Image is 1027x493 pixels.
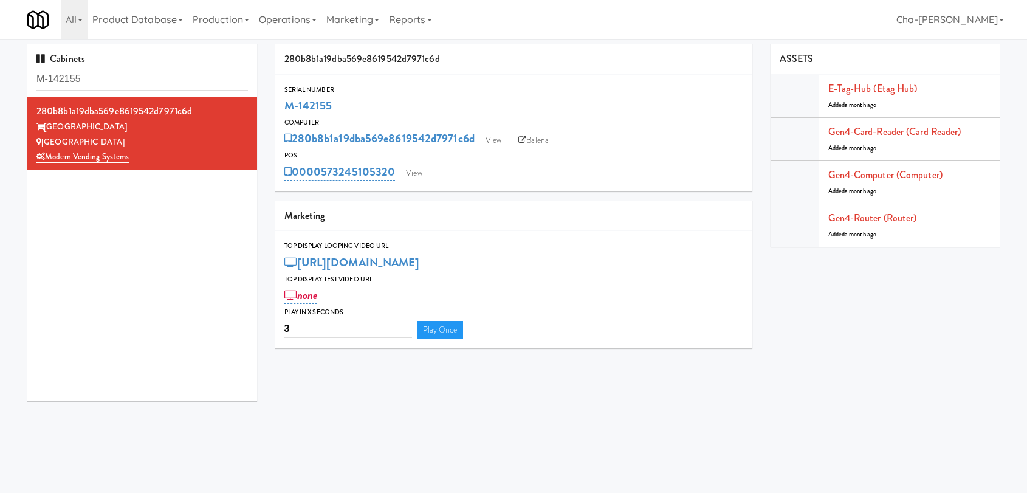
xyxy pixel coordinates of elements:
a: Gen4-computer (Computer) [828,168,943,182]
span: Marketing [284,209,325,222]
div: Top Display Looping Video Url [284,240,743,252]
li: 280b8b1a19dba569e8619542d7971c6d[GEOGRAPHIC_DATA] [GEOGRAPHIC_DATA]Modern Vending Systems [27,97,257,170]
a: 280b8b1a19dba569e8619542d7971c6d [284,130,475,147]
a: [GEOGRAPHIC_DATA] [36,136,125,148]
a: Modern Vending Systems [36,151,129,163]
span: a month ago [845,100,876,109]
span: a month ago [845,187,876,196]
a: Gen4-router (Router) [828,211,917,225]
div: Serial Number [284,84,743,96]
a: View [400,164,428,182]
span: Added [828,230,877,239]
input: Search cabinets [36,68,248,91]
a: [URL][DOMAIN_NAME] [284,254,420,271]
div: Play in X seconds [284,306,743,319]
span: a month ago [845,230,876,239]
span: Added [828,143,877,153]
a: M-142155 [284,97,332,114]
a: Play Once [417,321,464,339]
div: [GEOGRAPHIC_DATA] [36,120,248,135]
span: ASSETS [780,52,814,66]
a: Gen4-card-reader (Card Reader) [828,125,961,139]
div: Top Display Test Video Url [284,274,743,286]
a: E-tag-hub (Etag Hub) [828,81,918,95]
span: Added [828,100,877,109]
div: 280b8b1a19dba569e8619542d7971c6d [36,102,248,120]
div: POS [284,150,743,162]
div: Computer [284,117,743,129]
a: View [479,131,507,150]
a: 0000573245105320 [284,164,396,181]
span: Added [828,187,877,196]
a: none [284,287,318,304]
div: 280b8b1a19dba569e8619542d7971c6d [275,44,752,75]
img: Micromart [27,9,49,30]
span: a month ago [845,143,876,153]
span: Cabinets [36,52,85,66]
a: Balena [512,131,555,150]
